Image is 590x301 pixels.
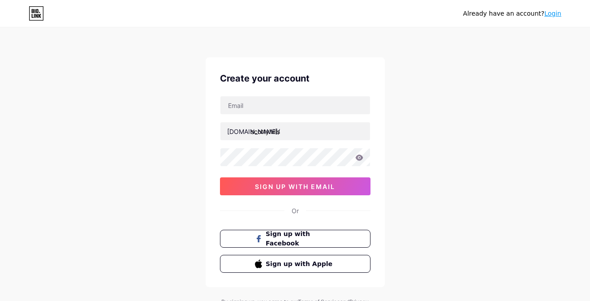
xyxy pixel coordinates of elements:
button: Sign up with Apple [220,255,370,273]
div: Already have an account? [463,9,561,18]
span: sign up with email [255,183,335,190]
button: sign up with email [220,177,370,195]
div: Or [292,206,299,215]
div: [DOMAIN_NAME]/ [227,127,280,136]
span: Sign up with Apple [266,259,335,269]
div: Create your account [220,72,370,85]
button: Sign up with Facebook [220,230,370,248]
a: Login [544,10,561,17]
input: Email [220,96,370,114]
input: username [220,122,370,140]
span: Sign up with Facebook [266,229,335,248]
